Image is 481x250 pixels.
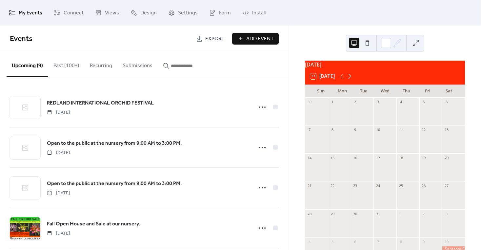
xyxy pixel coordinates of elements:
a: Views [90,3,124,23]
a: Connect [49,3,89,23]
div: 30 [307,100,312,105]
div: 7 [375,239,380,244]
span: Open to the public at the nursery from 9:00 AM to 3:00 PM. [47,140,182,147]
span: [DATE] [47,230,70,237]
span: [DATE] [47,109,70,116]
span: My Events [19,8,42,18]
a: REDLAND INTERNATIONAL ORCHID FESTIVAL [47,99,154,107]
div: 1 [398,211,403,216]
button: 13[DATE] [308,72,337,81]
button: Add Event [232,33,279,45]
button: Upcoming (9) [7,52,48,77]
div: 2 [421,211,426,216]
div: 10 [444,239,449,244]
span: REDLAND INTERNATIONAL ORCHID FESTIVAL [47,99,154,107]
span: Views [105,8,119,18]
div: [DATE] [305,61,465,68]
div: 2 [353,100,358,105]
div: 8 [398,239,403,244]
div: 4 [307,239,312,244]
a: My Events [4,3,47,23]
button: Submissions [117,52,158,76]
div: 11 [398,127,403,132]
div: 12 [421,127,426,132]
div: 27 [444,183,449,188]
div: Sun [310,85,331,98]
span: Design [140,8,157,18]
span: Export [205,35,225,43]
span: Form [219,8,231,18]
div: Wed [374,85,396,98]
div: 28 [307,211,312,216]
a: Open to the public at the nursery from 9:00 AM to 3:00 PM. [47,180,182,188]
div: 6 [353,239,358,244]
div: 6 [444,100,449,105]
span: Events [10,32,32,46]
div: 4 [398,100,403,105]
span: [DATE] [47,149,70,156]
div: 5 [421,100,426,105]
div: 23 [353,183,358,188]
a: Export [191,33,230,45]
div: 18 [398,155,403,160]
div: 25 [398,183,403,188]
div: 10 [375,127,380,132]
div: 19 [421,155,426,160]
a: Design [126,3,162,23]
div: 26 [421,183,426,188]
div: 20 [444,155,449,160]
div: 13 [444,127,449,132]
div: 29 [330,211,335,216]
div: 9 [421,239,426,244]
div: 31 [375,211,380,216]
span: Install [252,8,266,18]
div: 22 [330,183,335,188]
div: 24 [375,183,380,188]
span: Add Event [246,35,274,43]
div: 21 [307,183,312,188]
div: 1 [330,100,335,105]
div: 30 [353,211,358,216]
a: Form [204,3,236,23]
div: 3 [375,100,380,105]
div: Sat [438,85,460,98]
div: Mon [331,85,353,98]
a: Open to the public at the nursery from 9:00 AM to 3:00 PM. [47,139,182,148]
a: Install [237,3,271,23]
div: 17 [375,155,380,160]
span: [DATE] [47,190,70,197]
div: 7 [307,127,312,132]
div: 14 [307,155,312,160]
a: Fall Open House and Sale at our nursery. [47,220,140,228]
div: Thu [396,85,417,98]
div: 8 [330,127,335,132]
span: Settings [178,8,198,18]
div: 3 [444,211,449,216]
div: 9 [353,127,358,132]
div: Tue [353,85,374,98]
span: Connect [64,8,84,18]
div: 5 [330,239,335,244]
button: Past (100+) [48,52,85,76]
button: Recurring [85,52,117,76]
div: 15 [330,155,335,160]
div: 16 [353,155,358,160]
a: Settings [163,3,203,23]
div: Fri [417,85,438,98]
